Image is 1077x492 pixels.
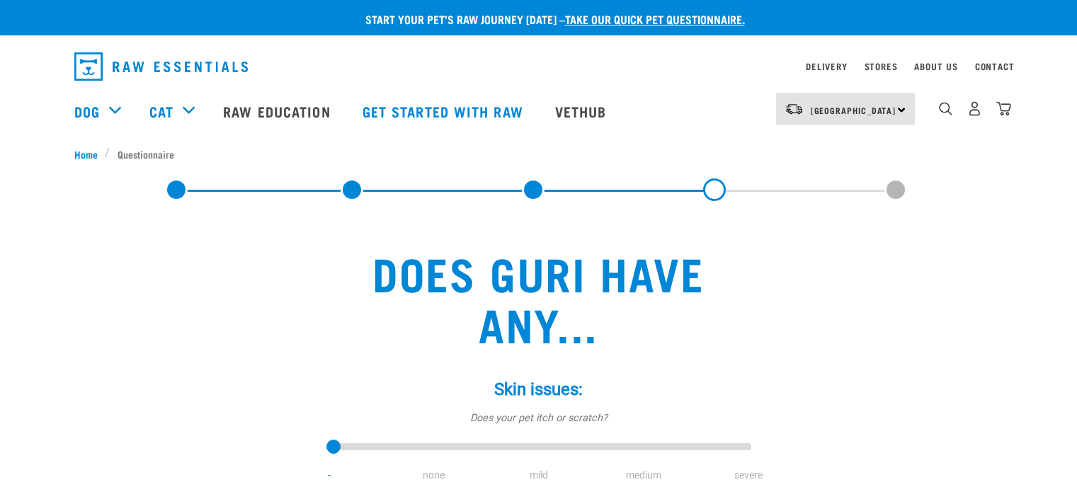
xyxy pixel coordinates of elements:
[785,103,804,115] img: van-moving.png
[696,468,801,483] li: severe
[74,52,248,81] img: Raw Essentials Logo
[591,468,696,483] li: medium
[209,83,348,139] a: Raw Education
[486,468,591,483] li: mild
[63,47,1015,86] nav: dropdown navigation
[338,246,740,348] h2: Does Guri have any...
[939,102,952,115] img: home-icon-1@2x.png
[996,101,1011,116] img: home-icon@2x.png
[967,101,982,116] img: user.png
[806,64,847,69] a: Delivery
[811,108,896,113] span: [GEOGRAPHIC_DATA]
[348,83,541,139] a: Get started with Raw
[326,411,751,426] p: Does your pet itch or scratch?
[326,377,751,402] label: Skin issues:
[74,101,100,122] a: Dog
[149,101,173,122] a: Cat
[74,147,98,161] span: Home
[865,64,898,69] a: Stores
[541,83,625,139] a: Vethub
[74,147,1003,161] nav: breadcrumbs
[382,468,486,483] li: none
[914,64,957,69] a: About Us
[975,64,1015,69] a: Contact
[74,147,106,161] a: Home
[277,468,382,483] li: -
[565,16,745,22] a: take our quick pet questionnaire.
